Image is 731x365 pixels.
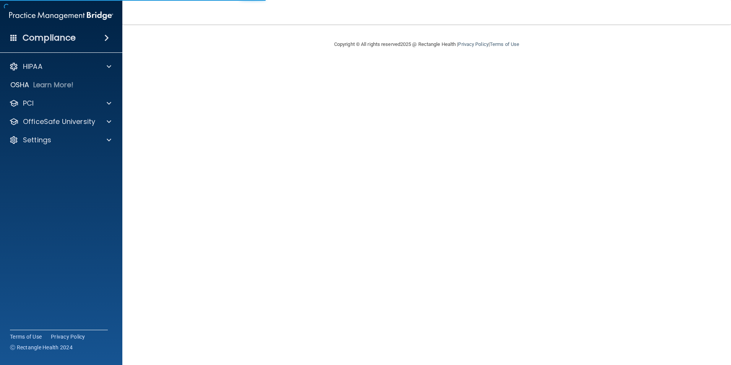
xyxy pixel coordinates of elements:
h4: Compliance [23,33,76,43]
p: OSHA [10,80,29,90]
p: Settings [23,135,51,145]
a: Terms of Use [490,41,519,47]
a: Terms of Use [10,333,42,341]
a: Privacy Policy [458,41,488,47]
p: PCI [23,99,34,108]
div: Copyright © All rights reserved 2025 @ Rectangle Health | | [287,32,566,57]
p: Learn More! [33,80,74,90]
a: OfficeSafe University [9,117,111,126]
a: HIPAA [9,62,111,71]
a: Settings [9,135,111,145]
a: Privacy Policy [51,333,85,341]
p: HIPAA [23,62,42,71]
p: OfficeSafe University [23,117,95,126]
span: Ⓒ Rectangle Health 2024 [10,344,73,351]
img: PMB logo [9,8,113,23]
a: PCI [9,99,111,108]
